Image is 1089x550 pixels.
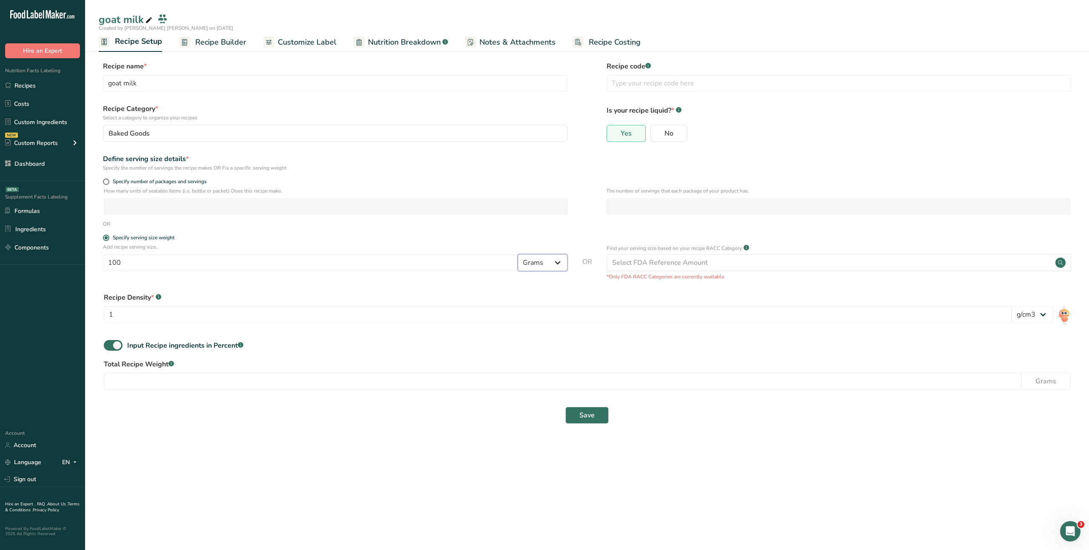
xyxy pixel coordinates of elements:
[607,273,1071,281] p: *Only FDA RACC Categories are currently available
[113,235,174,241] div: Specify serving size weight
[195,37,246,48] span: Recipe Builder
[179,33,246,52] a: Recipe Builder
[5,501,80,513] a: Terms & Conditions .
[1060,521,1080,541] iframe: Intercom live chat
[62,457,80,468] div: EN
[607,104,1071,116] p: Is your recipe liquid?
[103,75,567,92] input: Type your recipe name here
[99,32,162,52] a: Recipe Setup
[103,61,567,71] label: Recipe name
[104,359,1070,369] label: Total Recipe Weight
[621,129,632,138] span: Yes
[5,455,41,470] a: Language
[263,33,336,52] a: Customize Label
[1058,306,1070,325] img: RIA AI Bot
[5,43,80,58] button: Hire an Expert
[103,254,518,271] input: Type your serving size here
[5,501,35,507] a: Hire an Expert .
[1078,521,1084,528] span: 3
[103,114,567,122] p: Select a category to organize your recipes
[368,37,441,48] span: Nutrition Breakdown
[37,501,47,507] a: FAQ .
[1035,376,1056,386] span: Grams
[465,33,556,52] a: Notes & Attachments
[99,12,154,27] div: goat milk
[6,187,19,192] div: BETA
[607,61,1071,71] label: Recipe code
[5,133,18,138] div: NEW
[589,37,641,48] span: Recipe Costing
[573,33,641,52] a: Recipe Costing
[479,37,556,48] span: Notes & Attachments
[353,33,448,52] a: Nutrition Breakdown
[607,244,742,252] p: Find your serving size based on your recipe RACC Category
[103,125,567,142] button: Baked Goods
[103,104,567,122] label: Recipe Category
[108,128,150,139] span: Baked Goods
[104,292,1070,303] div: Recipe Density
[606,187,1070,195] p: The number of servings that each package of your product has.
[47,501,68,507] a: About Us .
[612,258,708,268] div: Select FDA Reference Amount
[5,526,80,536] div: Powered By FoodLabelMaker © 2025 All Rights Reserved
[579,410,595,420] span: Save
[109,179,207,185] span: Specify number of packages and servings
[104,187,568,195] p: How many units of sealable items (i.e. bottle or packet) Does this recipe make.
[103,220,110,228] div: OR
[664,129,673,138] span: No
[103,164,567,172] div: Specify the number of servings the recipe makes OR Fix a specific serving weight
[607,75,1071,92] input: Type your recipe code here
[582,257,592,281] span: OR
[99,25,233,31] span: Created by [PERSON_NAME] [PERSON_NAME] on [DATE]
[33,507,59,513] a: Privacy Policy
[565,407,609,424] button: Save
[278,37,336,48] span: Customize Label
[104,306,1012,323] input: Type your density here
[115,36,162,47] span: Recipe Setup
[5,139,58,147] div: Custom Reports
[1021,373,1070,390] button: Grams
[127,340,243,351] div: Input Recipe ingredients in Percent
[103,154,567,164] div: Define serving size details
[103,243,567,251] p: Add recipe serving size..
